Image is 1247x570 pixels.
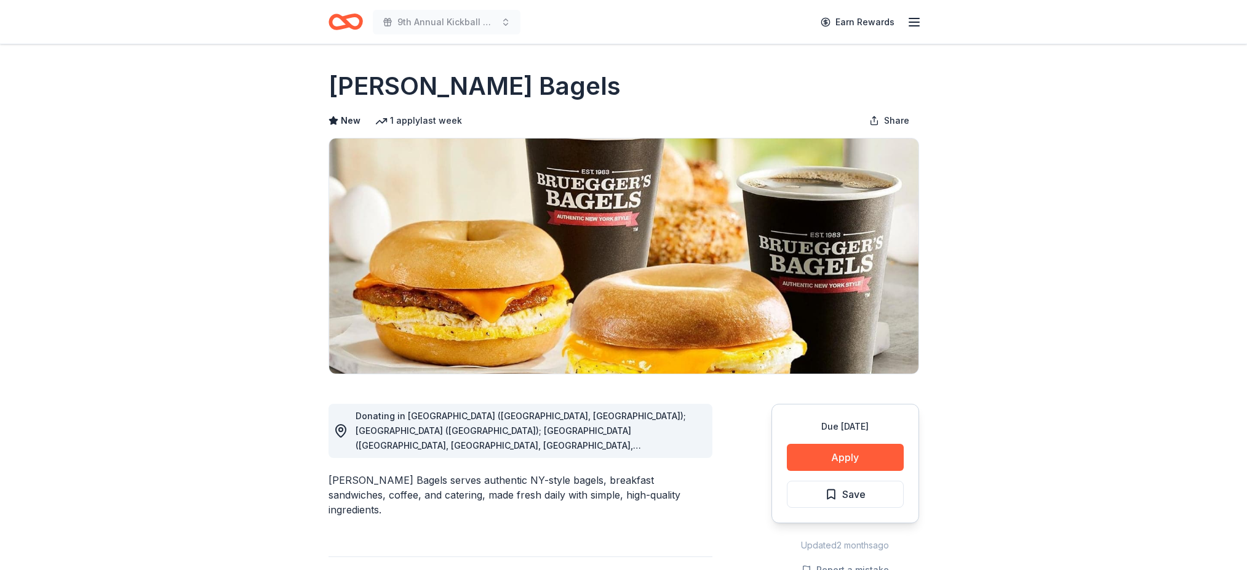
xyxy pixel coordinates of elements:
[842,486,866,502] span: Save
[787,481,904,508] button: Save
[787,444,904,471] button: Apply
[329,138,918,374] img: Image for Bruegger's Bagels
[329,7,363,36] a: Home
[771,538,919,553] div: Updated 2 months ago
[375,113,462,128] div: 1 apply last week
[341,113,361,128] span: New
[373,10,520,34] button: 9th Annual Kickball Tournament
[397,15,496,30] span: 9th Annual Kickball Tournament
[859,108,919,133] button: Share
[813,11,902,33] a: Earn Rewards
[787,419,904,434] div: Due [DATE]
[884,113,909,128] span: Share
[329,69,621,103] h1: [PERSON_NAME] Bagels
[329,473,712,517] div: [PERSON_NAME] Bagels serves authentic NY-style bagels, breakfast sandwiches, coffee, and catering...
